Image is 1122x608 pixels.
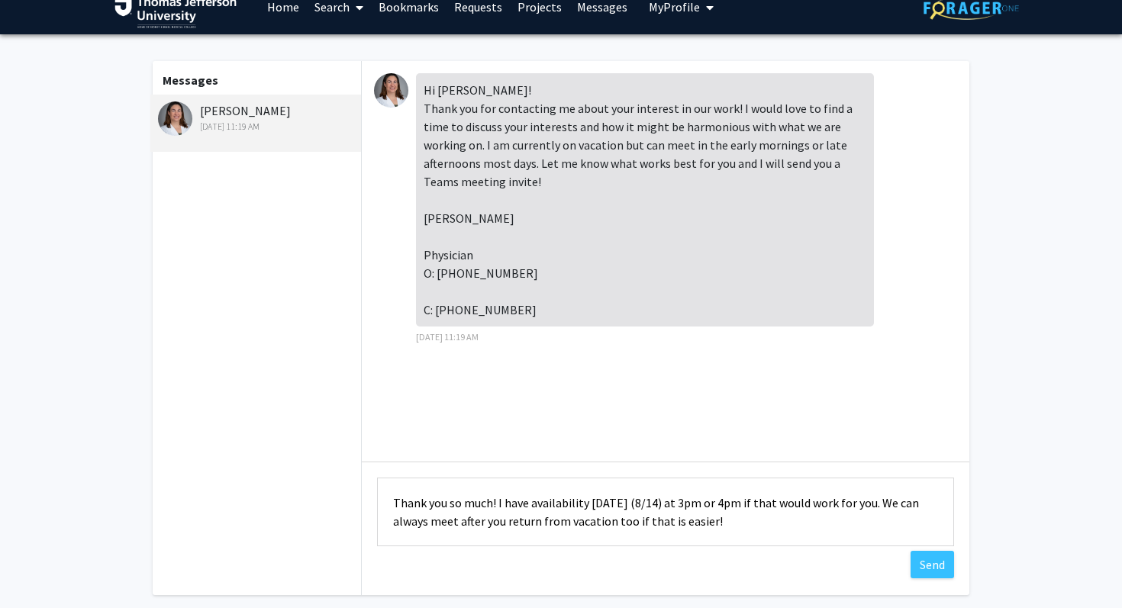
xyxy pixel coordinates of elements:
b: Messages [163,72,218,88]
iframe: Chat [11,539,65,597]
img: Elizabeth Wright-Jin [374,73,408,108]
textarea: Message [377,478,954,546]
div: Hi [PERSON_NAME]! Thank you for contacting me about your interest in our work! I would love to fi... [416,73,874,327]
img: Elizabeth Wright-Jin [158,101,192,136]
div: [DATE] 11:19 AM [158,120,357,134]
div: [PERSON_NAME] [158,101,357,134]
button: Send [911,551,954,578]
span: [DATE] 11:19 AM [416,331,479,343]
